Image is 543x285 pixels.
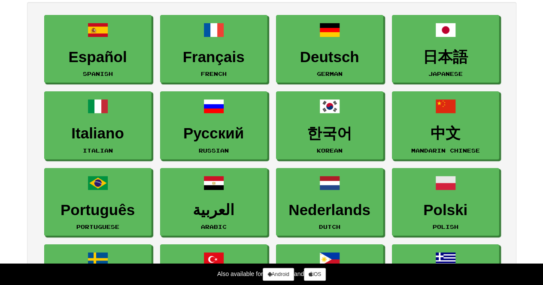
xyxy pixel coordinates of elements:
small: Mandarin Chinese [411,147,480,153]
a: ItalianoItalian [44,91,152,159]
a: PolskiPolish [392,168,499,236]
a: العربيةArabic [160,168,267,236]
h3: 한국어 [281,125,379,142]
h3: Português [49,202,147,219]
small: Arabic [201,224,227,230]
a: EspañolSpanish [44,15,152,83]
a: FrançaisFrench [160,15,267,83]
h3: Polski [397,202,494,219]
h3: Русский [165,125,263,142]
h3: Deutsch [281,49,379,66]
h3: 中文 [397,125,494,142]
small: Polish [433,224,458,230]
h3: 日本語 [397,49,494,66]
a: NederlandsDutch [276,168,383,236]
small: Portuguese [76,224,119,230]
small: Japanese [428,71,463,77]
a: 中文Mandarin Chinese [392,91,499,159]
a: 한국어Korean [276,91,383,159]
a: iOS [304,268,326,281]
h3: Español [49,49,147,66]
small: Dutch [319,224,340,230]
a: Android [263,268,294,281]
small: Spanish [83,71,113,77]
small: Korean [317,147,343,153]
a: 日本語Japanese [392,15,499,83]
small: French [201,71,227,77]
small: German [317,71,343,77]
small: Italian [83,147,113,153]
small: Russian [199,147,229,153]
h3: Nederlands [281,202,379,219]
h3: Français [165,49,263,66]
h3: Italiano [49,125,147,142]
a: PortuguêsPortuguese [44,168,152,236]
h3: العربية [165,202,263,219]
a: РусскийRussian [160,91,267,159]
a: DeutschGerman [276,15,383,83]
